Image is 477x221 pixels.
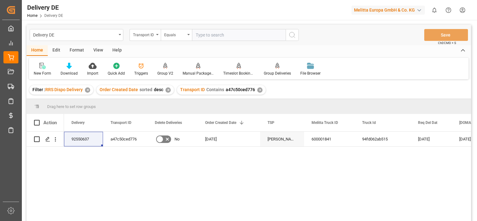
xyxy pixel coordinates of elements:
[155,120,182,125] span: Delete Deliveries
[264,71,291,76] div: Group Deliveries
[71,120,85,125] span: Delivery
[34,71,51,76] div: New Form
[427,3,441,17] button: show 0 new notifications
[85,87,90,93] div: ✕
[260,132,304,146] div: [PERSON_NAME] BENELUX
[65,45,89,56] div: Format
[300,71,321,76] div: File Browser
[27,45,48,56] div: Home
[180,87,205,92] span: Transport ID
[157,71,173,76] div: Group V2
[286,29,299,41] button: search button
[30,29,123,41] button: open menu
[45,87,83,92] span: RRS Dispo Delivery
[33,31,116,38] div: Delivery DE
[352,4,427,16] button: Melitta Europa GmbH & Co. KG
[183,71,214,76] div: Manual Package TypeDetermination
[111,120,131,125] span: Transport ID
[268,120,274,125] span: TSP
[27,3,63,12] div: Delivery DE
[43,120,57,125] div: Action
[27,132,64,147] div: Press SPACE to select this row.
[48,45,65,56] div: Edit
[134,71,148,76] div: Triggers
[418,120,437,125] span: Req Del Dat
[164,31,185,38] div: Equals
[140,87,152,92] span: sorted
[424,29,468,41] button: Save
[206,87,224,92] span: Contains
[47,104,96,109] span: Drag here to set row groups
[192,29,286,41] input: Type to search
[223,71,254,76] div: Timeslot Booking Report
[411,132,452,146] div: [DATE]
[100,87,138,92] span: Order Created Date
[87,71,98,76] div: Import
[226,87,255,92] span: a47c50ced776
[362,120,376,125] span: Truck Id
[438,41,456,45] span: Ctrl/CMD + S
[130,29,161,41] button: open menu
[257,87,263,93] div: ✕
[355,132,411,146] div: 94fd062ab515
[64,132,103,146] div: 92550637
[32,87,45,92] span: Filter :
[108,71,125,76] div: Quick Add
[27,13,37,18] a: Home
[161,29,192,41] button: open menu
[108,45,126,56] div: Help
[103,132,147,146] div: a47c50ced776
[61,71,78,76] div: Download
[198,132,260,146] div: [DATE]
[441,3,455,17] button: Help Center
[205,120,236,125] span: Order Created Date
[175,132,179,146] span: No
[352,6,425,15] div: Melitta Europa GmbH & Co. KG
[312,120,338,125] span: Melitta Truck ID
[165,87,171,93] div: ✕
[154,87,163,92] span: desc
[133,31,154,38] div: Transport ID
[304,132,355,146] div: 600001841
[89,45,108,56] div: View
